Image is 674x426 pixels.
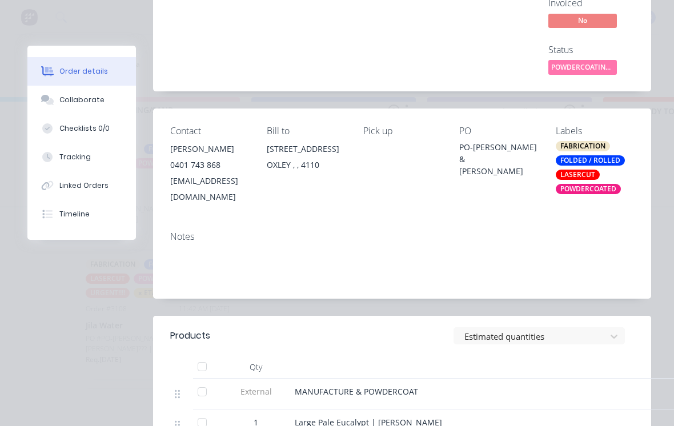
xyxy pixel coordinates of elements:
[556,170,600,180] div: LASERCUT
[548,60,617,74] span: POWDERCOATING/S...
[267,141,345,178] div: [STREET_ADDRESS]OXLEY , , 4110
[295,386,418,397] span: MANUFACTURE & POWDERCOAT
[459,141,537,177] div: PO-[PERSON_NAME] & [PERSON_NAME]
[556,184,621,194] div: POWDERCOATED
[59,180,109,191] div: Linked Orders
[59,152,91,162] div: Tracking
[170,231,634,242] div: Notes
[27,114,136,143] button: Checklists 0/0
[556,141,610,151] div: FABRICATION
[222,356,290,379] div: Qty
[363,126,442,136] div: Pick up
[548,45,634,55] div: Status
[27,57,136,86] button: Order details
[267,126,345,136] div: Bill to
[267,141,345,157] div: [STREET_ADDRESS]
[170,157,248,173] div: 0401 743 868
[226,385,286,397] span: External
[59,95,105,105] div: Collaborate
[59,123,110,134] div: Checklists 0/0
[59,209,90,219] div: Timeline
[27,86,136,114] button: Collaborate
[170,126,248,136] div: Contact
[548,14,617,28] span: No
[459,126,537,136] div: PO
[59,66,108,77] div: Order details
[27,200,136,228] button: Timeline
[170,141,248,205] div: [PERSON_NAME]0401 743 868[EMAIL_ADDRESS][DOMAIN_NAME]
[170,141,248,157] div: [PERSON_NAME]
[267,157,345,173] div: OXLEY , , 4110
[170,329,210,343] div: Products
[27,143,136,171] button: Tracking
[27,171,136,200] button: Linked Orders
[170,173,248,205] div: [EMAIL_ADDRESS][DOMAIN_NAME]
[556,126,634,136] div: Labels
[556,155,625,166] div: FOLDED / ROLLED
[548,60,617,77] button: POWDERCOATING/S...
